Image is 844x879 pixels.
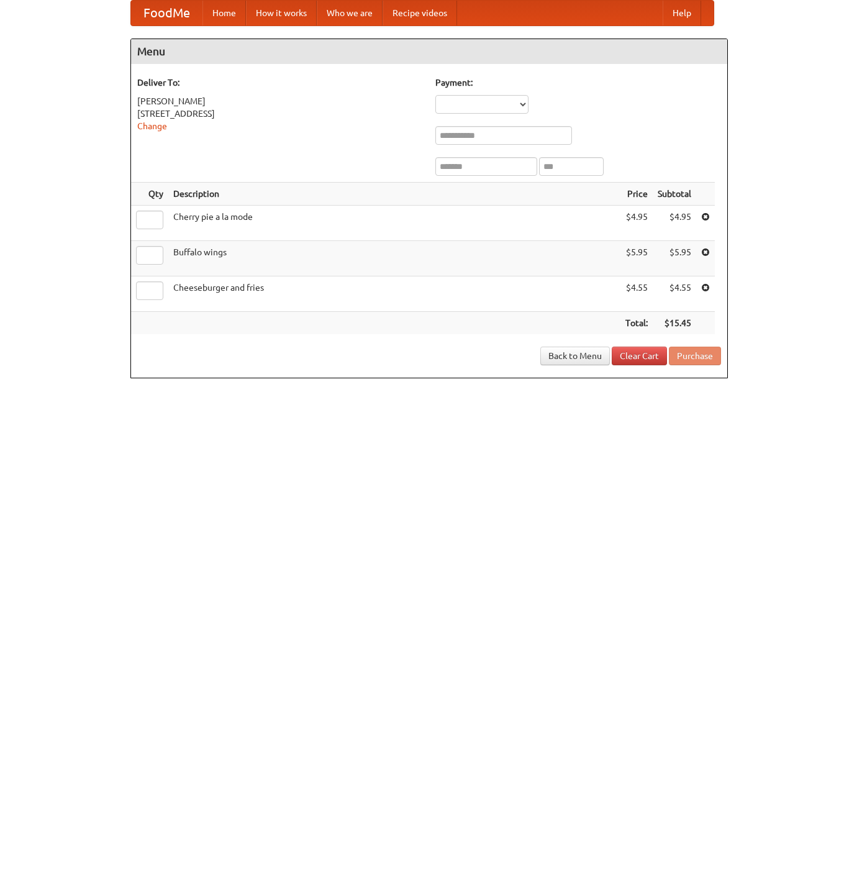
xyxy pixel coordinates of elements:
a: Clear Cart [612,347,667,365]
th: Qty [131,183,168,206]
button: Purchase [669,347,721,365]
div: [STREET_ADDRESS] [137,107,423,120]
td: Cherry pie a la mode [168,206,620,241]
h5: Deliver To: [137,76,423,89]
a: Home [202,1,246,25]
td: $5.95 [653,241,696,276]
td: $4.95 [620,206,653,241]
th: Subtotal [653,183,696,206]
th: Description [168,183,620,206]
td: Cheeseburger and fries [168,276,620,312]
td: Buffalo wings [168,241,620,276]
a: Recipe videos [383,1,457,25]
a: Back to Menu [540,347,610,365]
a: Who we are [317,1,383,25]
th: Price [620,183,653,206]
td: $5.95 [620,241,653,276]
th: Total: [620,312,653,335]
a: FoodMe [131,1,202,25]
a: Help [663,1,701,25]
h4: Menu [131,39,727,64]
a: Change [137,121,167,131]
td: $4.55 [620,276,653,312]
td: $4.95 [653,206,696,241]
th: $15.45 [653,312,696,335]
h5: Payment: [435,76,721,89]
a: How it works [246,1,317,25]
div: [PERSON_NAME] [137,95,423,107]
td: $4.55 [653,276,696,312]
